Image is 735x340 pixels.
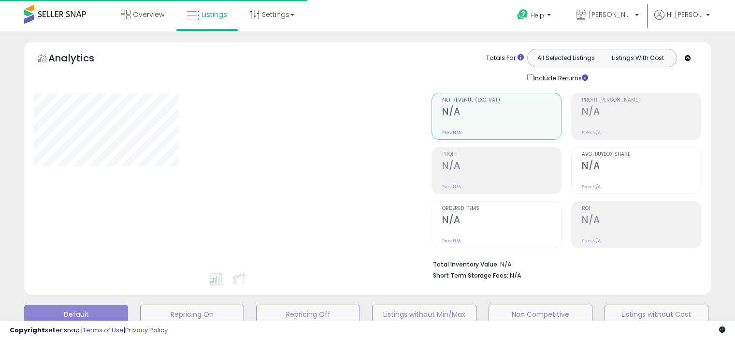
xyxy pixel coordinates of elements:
h2: N/A [442,214,561,227]
a: Privacy Policy [125,325,168,335]
span: Overview [133,10,164,19]
span: Help [531,11,544,19]
a: Help [509,1,561,31]
button: Default [24,305,128,324]
a: Hi [PERSON_NAME] [654,10,710,31]
span: Ordered Items [442,206,561,211]
a: Terms of Use [83,325,124,335]
h2: N/A [582,106,701,119]
span: N/A [510,271,521,280]
h5: Analytics [48,51,113,67]
small: Prev: N/A [442,238,461,244]
small: Prev: N/A [442,184,461,190]
span: Listings [202,10,227,19]
small: Prev: N/A [442,130,461,135]
span: Avg. Buybox Share [582,152,701,157]
small: Prev: N/A [582,130,601,135]
h2: N/A [442,106,561,119]
b: Short Term Storage Fees: [433,271,508,280]
button: Listings without Min/Max [372,305,476,324]
h2: N/A [442,160,561,173]
strong: Copyright [10,325,45,335]
div: Include Returns [520,72,600,83]
small: Prev: N/A [582,238,601,244]
h2: N/A [582,214,701,227]
span: Hi [PERSON_NAME] [667,10,703,19]
button: Non Competitive [489,305,592,324]
div: seller snap | | [10,326,168,335]
button: Repricing Off [256,305,360,324]
span: [PERSON_NAME] [589,10,632,19]
span: Net Revenue (Exc. VAT) [442,98,561,103]
li: N/A [433,258,694,269]
b: Total Inventory Value: [433,260,499,268]
h2: N/A [582,160,701,173]
span: Profit [442,152,561,157]
small: Prev: N/A [582,184,601,190]
i: Get Help [517,9,529,21]
button: Listings without Cost [605,305,708,324]
div: Totals For [486,54,524,63]
span: Profit [PERSON_NAME] [582,98,701,103]
button: Repricing On [140,305,244,324]
span: ROI [582,206,701,211]
button: Listings With Cost [602,52,674,64]
button: All Selected Listings [530,52,602,64]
